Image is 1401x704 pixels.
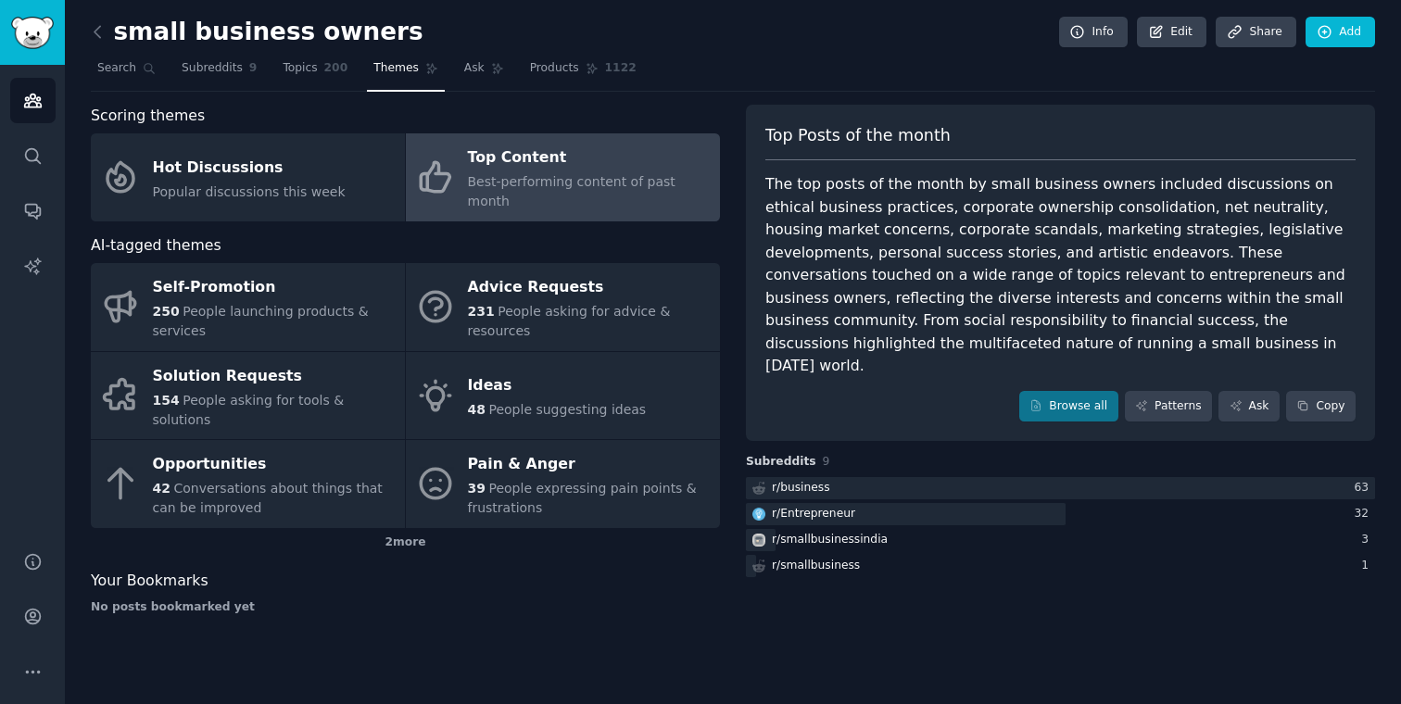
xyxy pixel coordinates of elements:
span: Conversations about things that can be improved [153,481,383,515]
a: Ask [1218,391,1280,422]
span: 9 [823,455,830,468]
span: Ask [464,60,485,77]
a: Subreddits9 [175,54,263,92]
div: 3 [1361,532,1375,548]
a: Browse all [1019,391,1118,422]
a: Entrepreneurr/Entrepreneur32 [746,503,1375,526]
span: 250 [153,304,180,319]
span: 200 [324,60,348,77]
a: Search [91,54,162,92]
div: Pain & Anger [468,450,711,480]
div: r/ Entrepreneur [772,506,855,522]
button: Copy [1286,391,1356,422]
span: Top Posts of the month [765,124,951,147]
img: GummySearch logo [11,17,54,49]
span: 154 [153,393,180,408]
a: Themes [367,54,445,92]
span: People asking for advice & resources [468,304,671,338]
span: Subreddits [182,60,243,77]
a: Topics200 [276,54,354,92]
span: People launching products & services [153,304,369,338]
a: Hot DiscussionsPopular discussions this week [91,133,405,221]
a: Products1122 [524,54,643,92]
div: No posts bookmarked yet [91,599,720,616]
span: 48 [468,402,486,417]
a: r/smallbusiness1 [746,555,1375,578]
div: Solution Requests [153,361,396,391]
div: r/ smallbusinessindia [772,532,888,548]
div: Self-Promotion [153,273,396,303]
img: smallbusinessindia [752,534,765,547]
span: Topics [283,60,317,77]
span: Your Bookmarks [91,570,208,593]
span: People asking for tools & solutions [153,393,345,427]
div: Advice Requests [468,273,711,303]
a: Ask [458,54,511,92]
a: Solution Requests154People asking for tools & solutions [91,352,405,440]
a: smallbusinessindiar/smallbusinessindia3 [746,529,1375,552]
span: 39 [468,481,486,496]
span: People suggesting ideas [488,402,646,417]
span: Best-performing content of past month [468,174,675,208]
div: Hot Discussions [153,153,346,182]
a: Self-Promotion250People launching products & services [91,263,405,351]
h2: small business owners [91,18,423,47]
span: Themes [373,60,419,77]
span: 231 [468,304,495,319]
span: Subreddits [746,454,816,471]
span: People expressing pain points & frustrations [468,481,697,515]
div: 1 [1361,558,1375,574]
div: r/ business [772,480,830,497]
div: Ideas [468,371,647,401]
div: 32 [1354,506,1375,522]
a: Pain & Anger39People expressing pain points & frustrations [406,440,720,528]
img: Entrepreneur [752,508,765,521]
span: 1122 [605,60,637,77]
span: Products [530,60,579,77]
div: r/ smallbusiness [772,558,860,574]
a: Share [1216,17,1295,48]
a: Advice Requests231People asking for advice & resources [406,263,720,351]
a: Opportunities42Conversations about things that can be improved [91,440,405,528]
span: 9 [249,60,258,77]
a: Top ContentBest-performing content of past month [406,133,720,221]
span: 42 [153,481,170,496]
a: Patterns [1125,391,1212,422]
div: Top Content [468,144,711,173]
span: Popular discussions this week [153,184,346,199]
div: 2 more [91,528,720,558]
a: r/business63 [746,477,1375,500]
a: Add [1306,17,1375,48]
a: Ideas48People suggesting ideas [406,352,720,440]
div: 63 [1354,480,1375,497]
span: Search [97,60,136,77]
span: AI-tagged themes [91,234,221,258]
div: The top posts of the month by small business owners included discussions on ethical business prac... [765,173,1356,378]
span: Scoring themes [91,105,205,128]
a: Info [1059,17,1128,48]
div: Opportunities [153,450,396,480]
a: Edit [1137,17,1206,48]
